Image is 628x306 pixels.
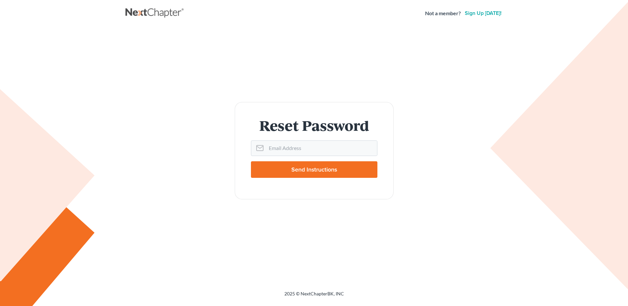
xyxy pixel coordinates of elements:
input: Email Address [266,141,377,155]
input: Send Instructions [251,161,377,178]
strong: Not a member? [425,10,461,17]
div: 2025 © NextChapterBK, INC [125,290,503,302]
a: Sign up [DATE]! [463,11,503,16]
h1: Reset Password [251,118,377,132]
